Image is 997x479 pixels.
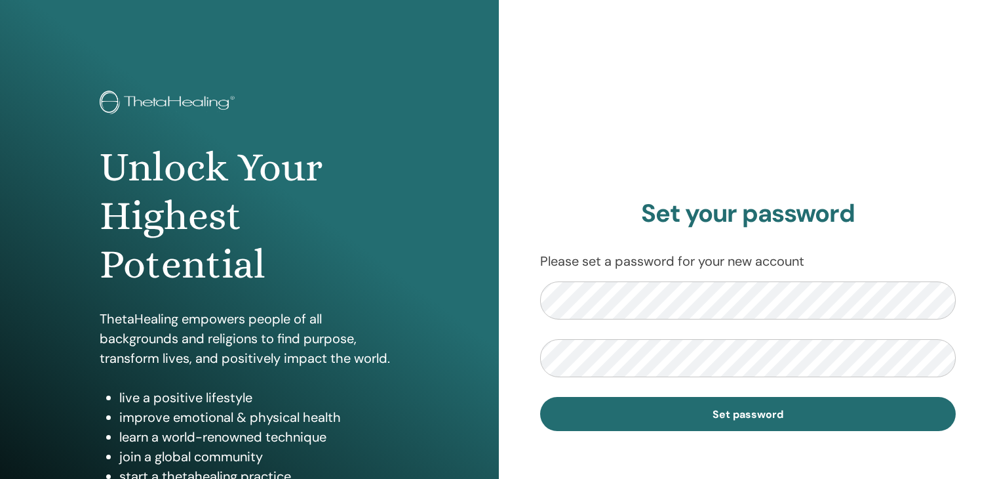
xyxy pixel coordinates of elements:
[540,199,956,229] h2: Set your password
[100,143,399,289] h1: Unlock Your Highest Potential
[119,388,399,407] li: live a positive lifestyle
[100,309,399,368] p: ThetaHealing empowers people of all backgrounds and religions to find purpose, transform lives, a...
[119,407,399,427] li: improve emotional & physical health
[540,251,956,271] p: Please set a password for your new account
[713,407,783,421] span: Set password
[119,447,399,467] li: join a global community
[540,397,956,431] button: Set password
[119,427,399,447] li: learn a world-renowned technique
